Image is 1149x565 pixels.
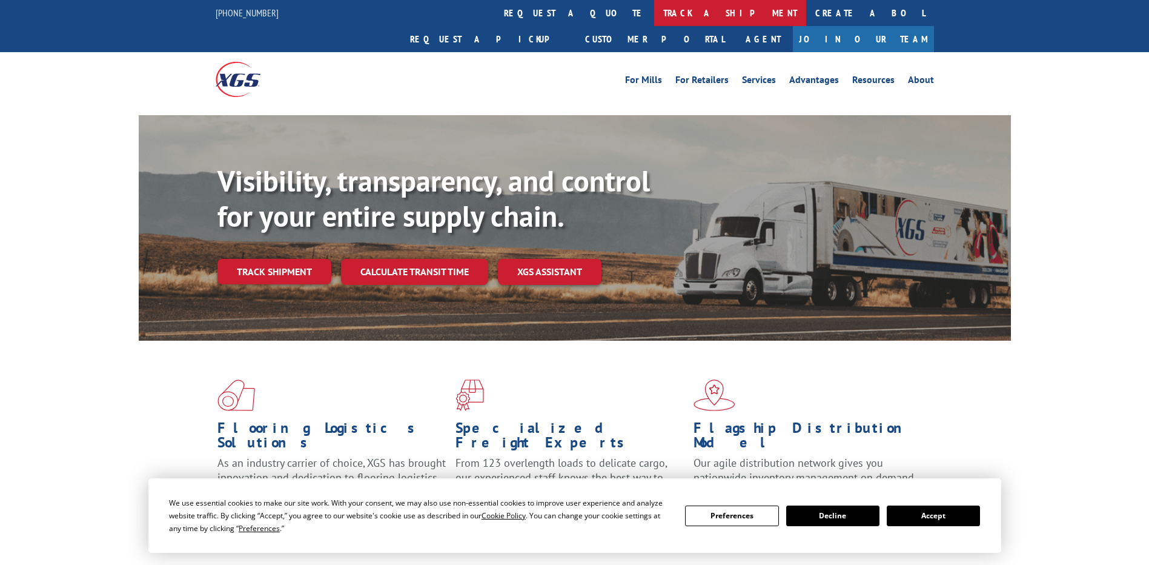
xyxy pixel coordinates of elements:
a: Services [742,75,776,89]
span: Preferences [239,523,280,533]
button: Decline [786,506,879,526]
div: Cookie Consent Prompt [148,478,1001,553]
h1: Flooring Logistics Solutions [217,421,446,456]
a: Request a pickup [401,26,576,52]
h1: Specialized Freight Experts [455,421,684,456]
h1: Flagship Distribution Model [694,421,922,456]
span: Our agile distribution network gives you nationwide inventory management on demand. [694,456,916,484]
img: xgs-icon-focused-on-flooring-red [455,379,484,411]
a: About [908,75,934,89]
a: [PHONE_NUMBER] [216,7,279,19]
a: For Mills [625,75,662,89]
a: For Retailers [675,75,729,89]
a: Resources [852,75,895,89]
a: Track shipment [217,259,331,284]
a: Calculate transit time [341,259,488,285]
p: From 123 overlength loads to delicate cargo, our experienced staff knows the best way to move you... [455,456,684,510]
img: xgs-icon-total-supply-chain-intelligence-red [217,379,255,411]
button: Accept [887,506,980,526]
span: As an industry carrier of choice, XGS has brought innovation and dedication to flooring logistics... [217,456,446,499]
a: Customer Portal [576,26,733,52]
div: We use essential cookies to make our site work. With your consent, we may also use non-essential ... [169,496,671,535]
a: Join Our Team [793,26,934,52]
a: Agent [733,26,793,52]
b: Visibility, transparency, and control for your entire supply chain. [217,162,650,235]
a: Advantages [789,75,839,89]
a: XGS ASSISTANT [498,259,601,285]
button: Preferences [685,506,778,526]
img: xgs-icon-flagship-distribution-model-red [694,379,735,411]
span: Cookie Policy [482,510,526,521]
